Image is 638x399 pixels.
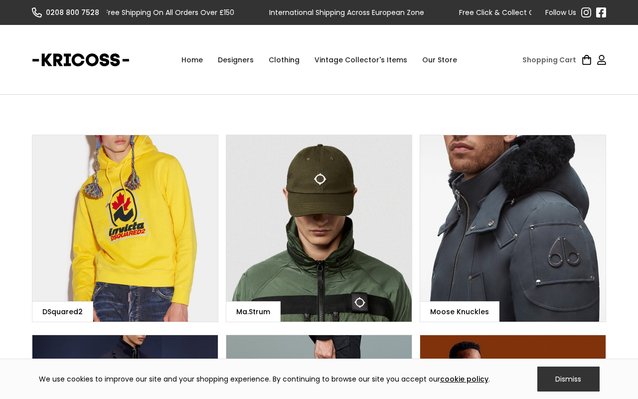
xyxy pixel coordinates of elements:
div: Follow Us [545,7,576,17]
div: Clothing [261,45,307,75]
div: Free Click & Collect On All Orders [459,7,574,17]
div: We use cookies to improve our site and your shopping experience. By continuing to browse our site... [39,374,490,384]
a: Home [174,45,210,75]
div: Designers [210,45,261,75]
a: home [32,47,130,72]
a: Moose Knuckles [420,135,606,322]
a: Vintage Collector's Items [307,45,415,75]
a: cookie policy [440,374,488,384]
div: Shopping Cart [522,55,576,65]
a: DSquared2 [32,135,218,322]
a: Ma.strum [226,135,412,322]
div: International Shipping Across European Zone [269,7,424,17]
a: 0208 800 7528 [32,7,107,17]
div: Dismiss [537,367,600,392]
a: Our Store [415,45,465,75]
div: Free Shipping On All Orders Over £150 [105,7,234,17]
div: Ma.strum [236,307,270,317]
div: 0208 800 7528 [46,7,99,17]
div: DSquared2 [42,307,83,317]
div: Moose Knuckles [430,307,489,317]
